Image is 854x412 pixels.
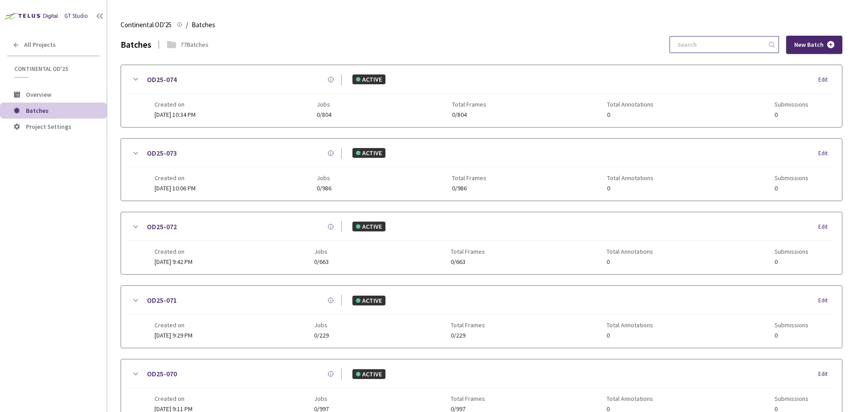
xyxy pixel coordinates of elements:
[147,368,177,379] a: OD25-070
[352,296,385,305] div: ACTIVE
[121,139,842,201] div: OD25-073ACTIVEEditCreated on[DATE] 10:06 PMJobs0/986Total Frames0/986Total Annotations0Submissions0
[314,321,329,329] span: Jobs
[314,332,329,339] span: 0/229
[314,248,329,255] span: Jobs
[452,185,486,192] span: 0/986
[147,295,177,306] a: OD25-071
[451,332,485,339] span: 0/229
[121,38,151,51] div: Batches
[121,65,842,127] div: OD25-074ACTIVEEditCreated on[DATE] 10:34 PMJobs0/804Total Frames0/804Total Annotations0Submissions0
[121,20,172,30] span: Continental OD'25
[774,332,808,339] span: 0
[155,331,193,339] span: [DATE] 9:29 PM
[607,174,653,181] span: Total Annotations
[774,174,808,181] span: Submissions
[607,321,653,329] span: Total Annotations
[155,395,193,402] span: Created on
[774,395,808,402] span: Submissions
[186,20,188,30] li: /
[818,222,833,231] div: Edit
[352,222,385,231] div: ACTIVE
[774,248,808,255] span: Submissions
[24,41,56,49] span: All Projects
[147,148,177,159] a: OD25-073
[352,369,385,379] div: ACTIVE
[121,212,842,274] div: OD25-072ACTIVEEditCreated on[DATE] 9:42 PMJobs0/663Total Frames0/663Total Annotations0Submissions0
[26,107,49,115] span: Batches
[121,286,842,348] div: OD25-071ACTIVEEditCreated on[DATE] 9:29 PMJobs0/229Total Frames0/229Total Annotations0Submissions0
[774,259,808,265] span: 0
[451,321,485,329] span: Total Frames
[818,296,833,305] div: Edit
[26,91,51,99] span: Overview
[155,174,196,181] span: Created on
[607,248,653,255] span: Total Annotations
[314,259,329,265] span: 0/663
[452,174,486,181] span: Total Frames
[774,101,808,108] span: Submissions
[451,259,485,265] span: 0/663
[155,258,193,266] span: [DATE] 9:42 PM
[607,101,653,108] span: Total Annotations
[155,321,193,329] span: Created on
[794,41,824,49] span: New Batch
[180,40,209,49] div: 77 Batches
[774,185,808,192] span: 0
[192,20,215,30] span: Batches
[818,75,833,84] div: Edit
[352,148,385,158] div: ACTIVE
[317,174,331,181] span: Jobs
[14,65,94,73] span: Continental OD'25
[672,37,767,53] input: Search
[147,221,177,232] a: OD25-072
[607,111,653,118] span: 0
[774,111,808,118] span: 0
[774,321,808,329] span: Submissions
[317,185,331,192] span: 0/986
[317,101,331,108] span: Jobs
[452,101,486,108] span: Total Frames
[64,12,88,21] div: GT Studio
[607,185,653,192] span: 0
[607,332,653,339] span: 0
[352,74,385,84] div: ACTIVE
[451,248,485,255] span: Total Frames
[147,74,177,85] a: OD25-074
[155,184,196,192] span: [DATE] 10:06 PM
[155,248,193,255] span: Created on
[314,395,329,402] span: Jobs
[607,259,653,265] span: 0
[452,111,486,118] span: 0/804
[818,149,833,158] div: Edit
[155,101,196,108] span: Created on
[26,123,71,131] span: Project Settings
[607,395,653,402] span: Total Annotations
[818,370,833,379] div: Edit
[155,111,196,119] span: [DATE] 10:34 PM
[451,395,485,402] span: Total Frames
[317,111,331,118] span: 0/804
